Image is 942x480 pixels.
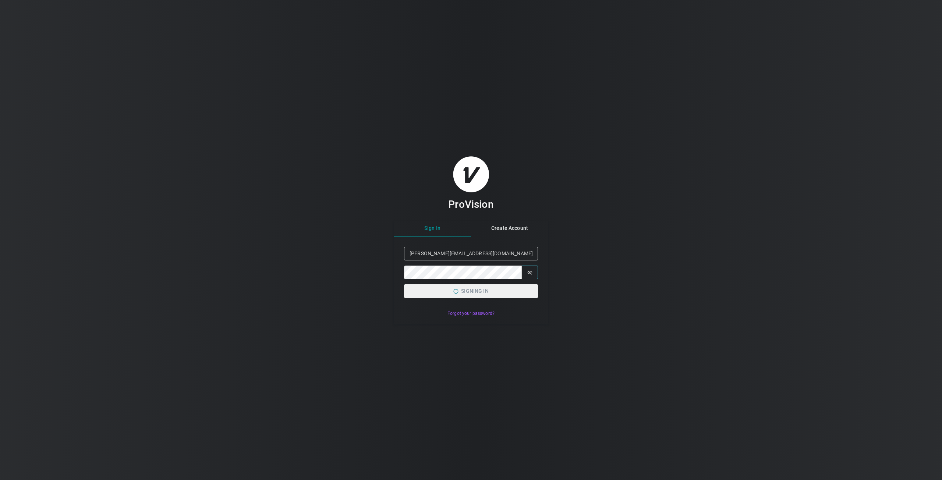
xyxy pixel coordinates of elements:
[394,220,471,237] button: Sign In
[404,284,538,298] button: Signing in
[453,287,489,295] span: Signing in
[404,247,538,260] input: Email
[522,266,538,279] button: Show password
[448,198,493,211] h3: ProVision
[471,220,548,237] button: Create Account
[443,308,498,319] button: Forgot your password?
